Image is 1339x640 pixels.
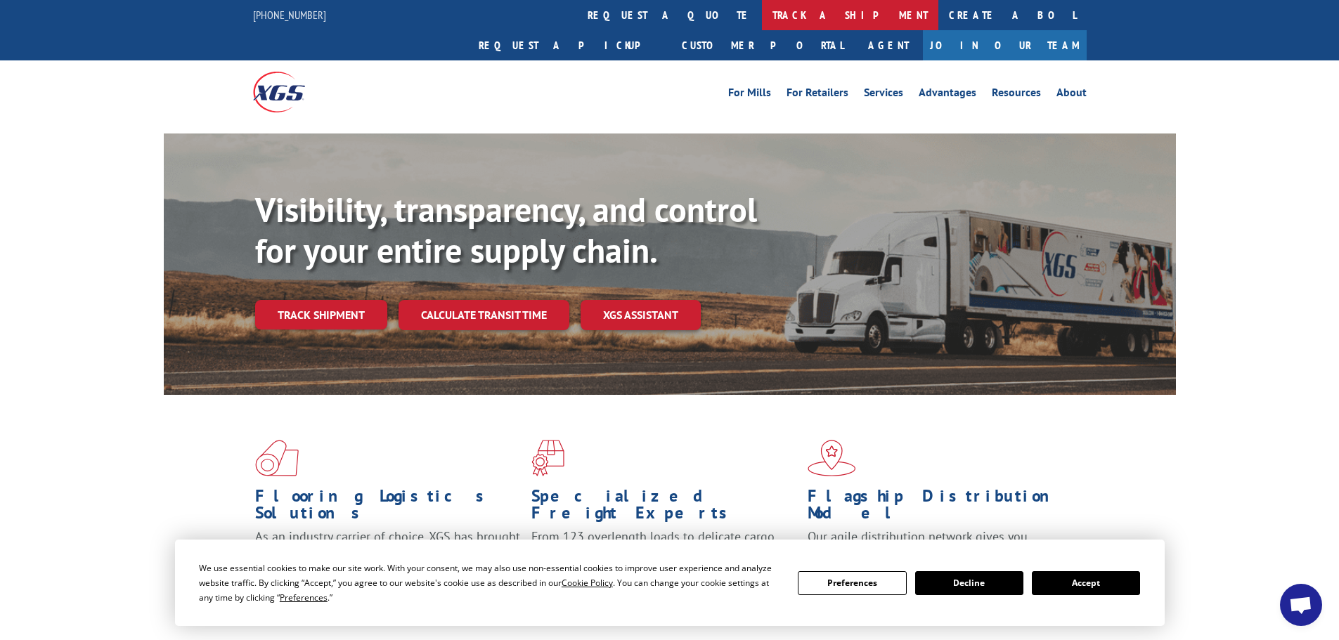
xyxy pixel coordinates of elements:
[531,440,564,476] img: xgs-icon-focused-on-flooring-red
[562,577,613,589] span: Cookie Policy
[255,188,757,272] b: Visibility, transparency, and control for your entire supply chain.
[1056,87,1087,103] a: About
[1032,571,1140,595] button: Accept
[1280,584,1322,626] div: Open chat
[253,8,326,22] a: [PHONE_NUMBER]
[255,488,521,528] h1: Flooring Logistics Solutions
[531,528,797,591] p: From 123 overlength loads to delicate cargo, our experienced staff knows the best way to move you...
[175,540,1165,626] div: Cookie Consent Prompt
[531,488,797,528] h1: Specialized Freight Experts
[581,300,701,330] a: XGS ASSISTANT
[808,440,856,476] img: xgs-icon-flagship-distribution-model-red
[808,488,1073,528] h1: Flagship Distribution Model
[399,300,569,330] a: Calculate transit time
[798,571,906,595] button: Preferences
[854,30,923,60] a: Agent
[280,592,328,603] span: Preferences
[728,87,771,103] a: For Mills
[787,87,848,103] a: For Retailers
[923,30,1087,60] a: Join Our Team
[915,571,1023,595] button: Decline
[992,87,1041,103] a: Resources
[468,30,671,60] a: Request a pickup
[671,30,854,60] a: Customer Portal
[255,300,387,329] a: Track shipment
[255,440,299,476] img: xgs-icon-total-supply-chain-intelligence-red
[199,561,781,605] div: We use essential cookies to make our site work. With your consent, we may also use non-essential ...
[255,528,520,578] span: As an industry carrier of choice, XGS has brought innovation and dedication to flooring logistics...
[919,87,976,103] a: Advantages
[864,87,903,103] a: Services
[808,528,1066,561] span: Our agile distribution network gives you nationwide inventory management on demand.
